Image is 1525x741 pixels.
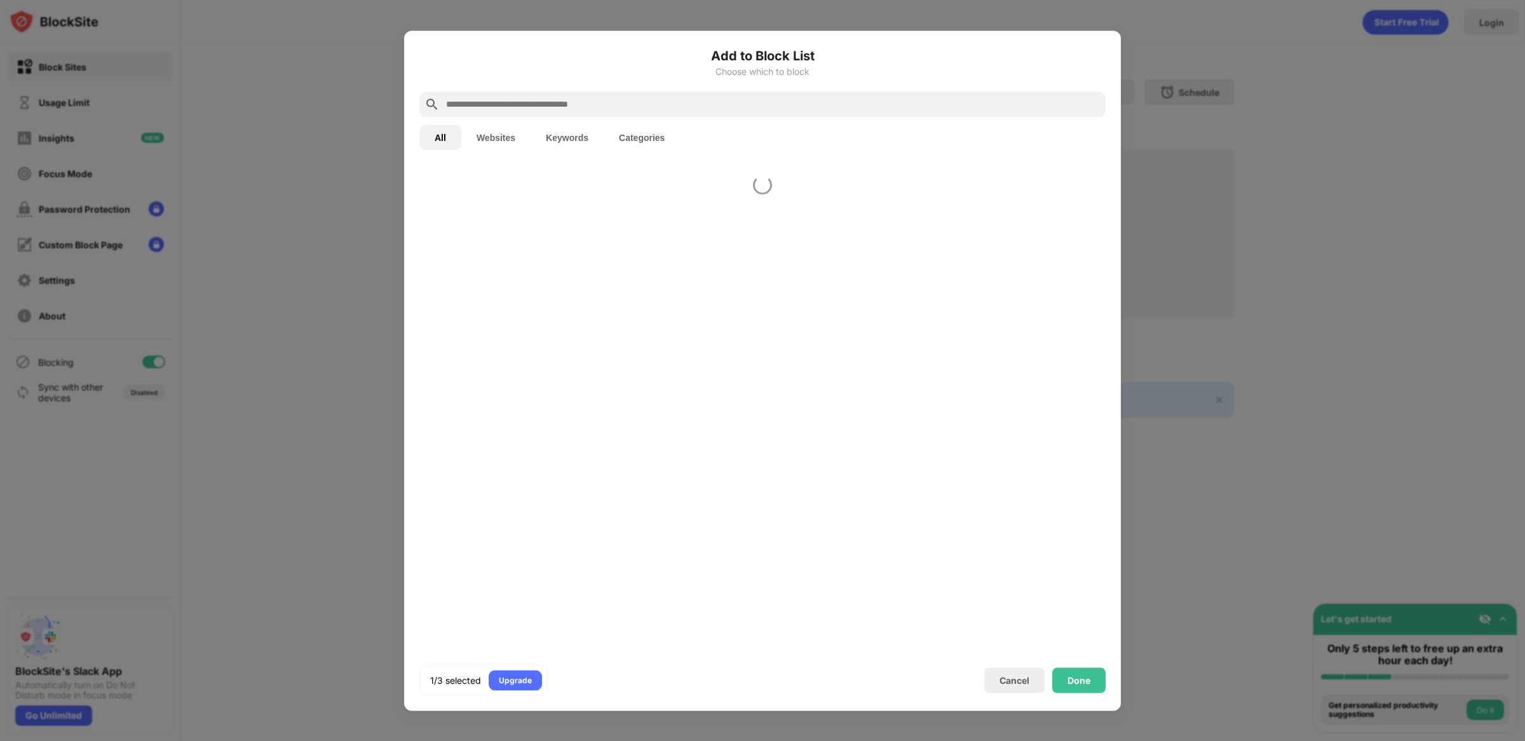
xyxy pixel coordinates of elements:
div: 1/3 selected [430,674,481,686]
button: Websites [461,124,531,150]
button: All [419,124,461,150]
div: Done [1067,675,1090,685]
div: Upgrade [499,674,532,686]
h6: Add to Block List [419,46,1106,65]
img: search.svg [424,97,440,112]
div: Cancel [1000,675,1029,686]
button: Categories [604,124,680,150]
button: Keywords [531,124,604,150]
div: Choose which to block [419,66,1106,76]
